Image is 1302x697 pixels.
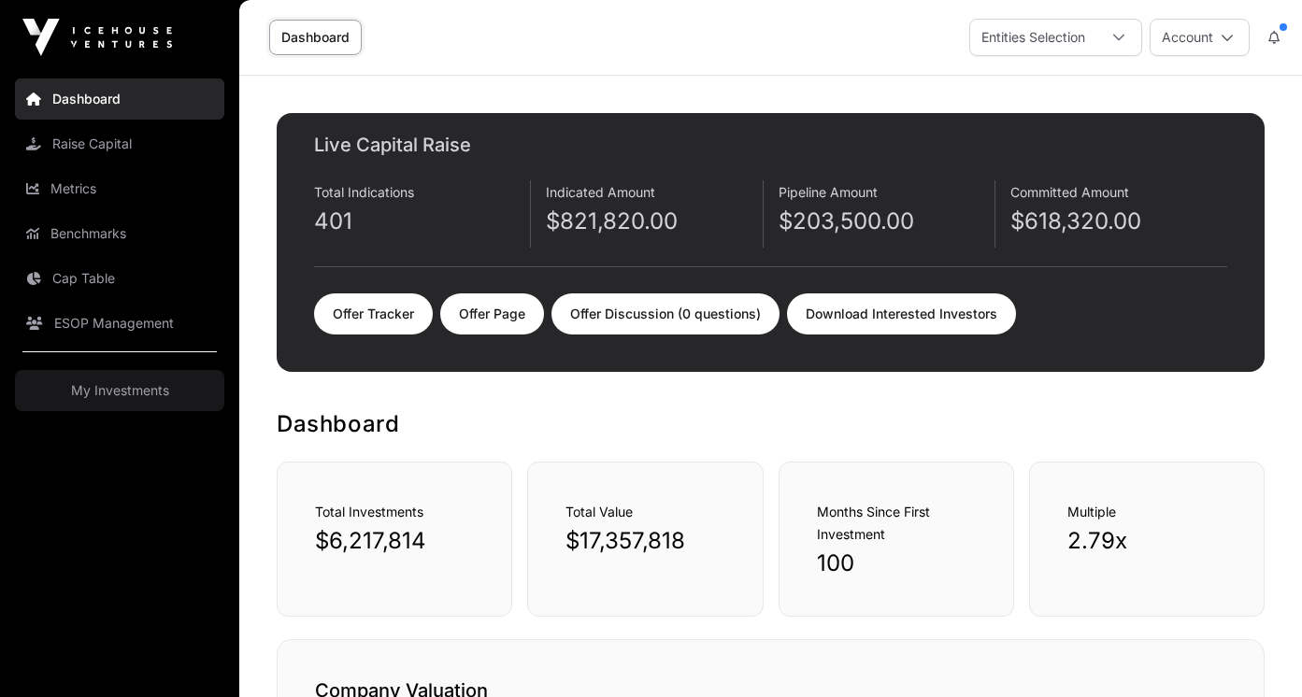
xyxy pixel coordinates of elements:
a: Offer Tracker [314,293,433,334]
p: 2.79x [1067,526,1226,556]
a: Download Interested Investors [787,293,1016,334]
a: Metrics [15,168,224,209]
a: Offer Page [440,293,544,334]
button: Account [1150,19,1250,56]
p: 100 [817,548,976,578]
h2: Live Capital Raise [314,132,1227,158]
h1: Dashboard [277,409,1265,439]
a: Offer Discussion (0 questions) [551,293,780,334]
span: Total Indications [314,184,414,200]
span: Pipeline Amount [779,184,878,200]
a: Dashboard [269,20,362,55]
a: Benchmarks [15,213,224,254]
a: ESOP Management [15,303,224,344]
iframe: Chat Widget [1209,607,1302,697]
a: Raise Capital [15,123,224,164]
span: Months Since First Investment [817,504,930,542]
p: $618,320.00 [1010,206,1227,236]
p: $821,820.00 [546,206,762,236]
span: Total Investments [315,504,423,519]
p: $6,217,814 [315,526,474,556]
img: Icehouse Ventures Logo [22,19,172,56]
span: Committed Amount [1010,184,1129,200]
span: Total Value [565,504,633,519]
p: $17,357,818 [565,526,724,556]
span: Multiple [1067,504,1116,519]
a: Dashboard [15,78,224,120]
p: $203,500.00 [779,206,994,236]
span: Indicated Amount [546,184,655,200]
p: 401 [314,206,530,236]
a: My Investments [15,370,224,411]
a: Cap Table [15,258,224,299]
div: Entities Selection [970,20,1096,55]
